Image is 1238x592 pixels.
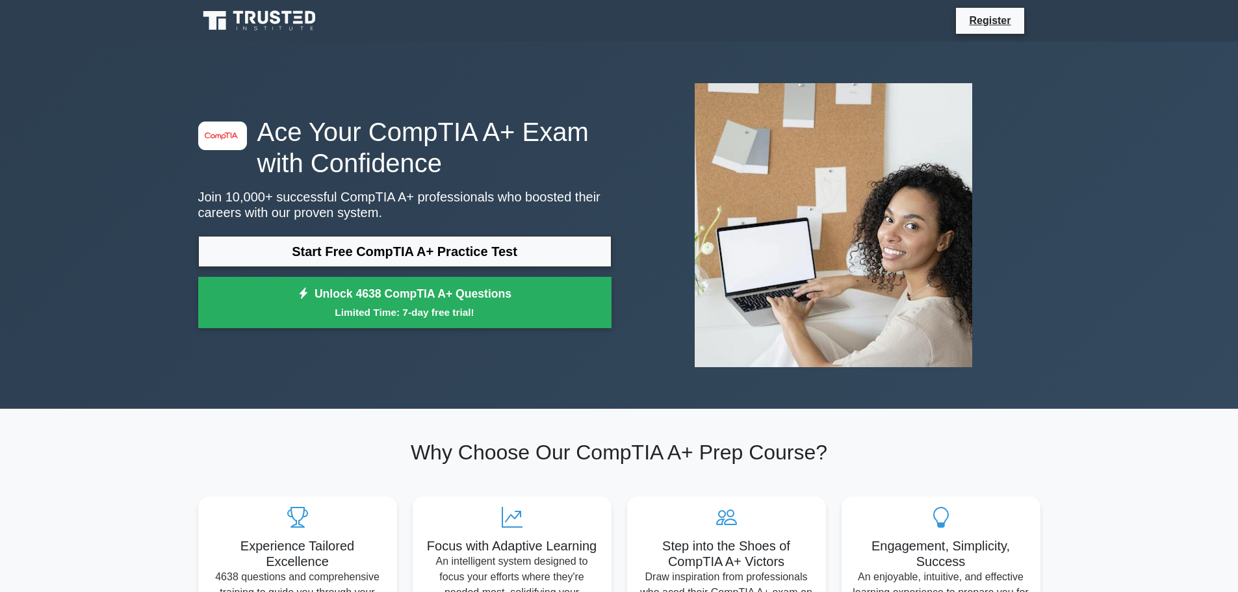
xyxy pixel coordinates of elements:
[961,12,1018,29] a: Register
[198,116,612,179] h1: Ace Your CompTIA A+ Exam with Confidence
[214,305,595,320] small: Limited Time: 7-day free trial!
[852,538,1030,569] h5: Engagement, Simplicity, Success
[198,277,612,329] a: Unlock 4638 CompTIA A+ QuestionsLimited Time: 7-day free trial!
[423,538,601,554] h5: Focus with Adaptive Learning
[198,236,612,267] a: Start Free CompTIA A+ Practice Test
[638,538,816,569] h5: Step into the Shoes of CompTIA A+ Victors
[209,538,387,569] h5: Experience Tailored Excellence
[198,189,612,220] p: Join 10,000+ successful CompTIA A+ professionals who boosted their careers with our proven system.
[198,440,1040,465] h2: Why Choose Our CompTIA A+ Prep Course?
